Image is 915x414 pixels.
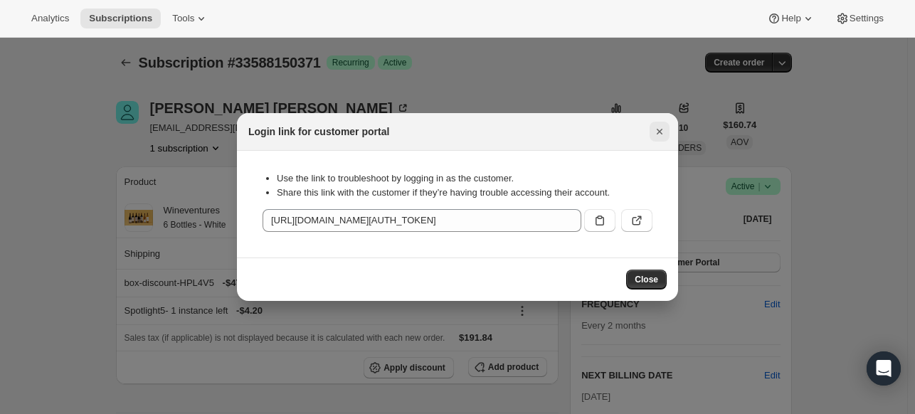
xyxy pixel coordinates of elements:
[758,9,823,28] button: Help
[23,9,78,28] button: Analytics
[172,13,194,24] span: Tools
[867,351,901,386] div: Open Intercom Messenger
[80,9,161,28] button: Subscriptions
[31,13,69,24] span: Analytics
[850,13,884,24] span: Settings
[89,13,152,24] span: Subscriptions
[164,9,217,28] button: Tools
[781,13,800,24] span: Help
[635,274,658,285] span: Close
[277,186,652,200] li: Share this link with the customer if they’re having trouble accessing their account.
[626,270,667,290] button: Close
[827,9,892,28] button: Settings
[277,171,652,186] li: Use the link to troubleshoot by logging in as the customer.
[248,124,389,139] h2: Login link for customer portal
[650,122,670,142] button: Close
